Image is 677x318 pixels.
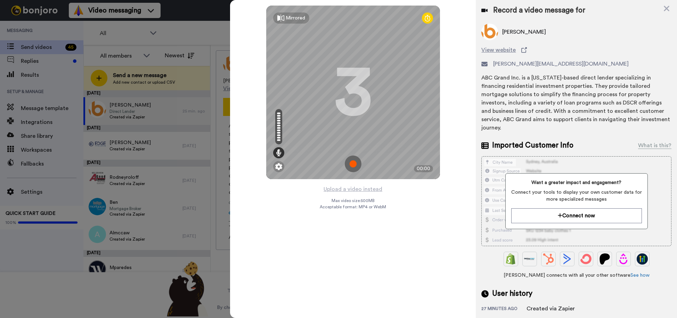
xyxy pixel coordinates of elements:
[511,189,642,203] span: Connect your tools to display your own customer data for more specialized messages
[481,46,671,54] a: View website
[30,20,120,27] p: Hi [PERSON_NAME], Boost your view rates with automatic re-sends of unviewed messages! We've just ...
[10,15,129,37] div: message notification from Grant, 19w ago. Hi Mike, Boost your view rates with automatic re-sends ...
[505,253,516,265] img: Shopify
[481,272,671,279] span: [PERSON_NAME] connects with all your other software
[637,253,648,265] img: GoHighLevel
[30,27,120,33] p: Message from Grant, sent 19w ago
[580,253,592,265] img: ConvertKit
[16,21,27,32] img: Profile image for Grant
[511,179,642,186] span: Want a greater impact and engagement?
[562,253,573,265] img: ActiveCampaign
[618,253,629,265] img: Drip
[321,185,384,194] button: Upload a video instead
[492,288,532,299] span: User history
[481,306,527,313] div: 27 minutes ago
[492,140,573,151] span: Imported Customer Info
[275,163,282,170] img: ic_gear.svg
[630,273,650,278] a: See how
[481,46,516,54] span: View website
[493,60,629,68] span: [PERSON_NAME][EMAIL_ADDRESS][DOMAIN_NAME]
[527,304,575,313] div: Created via Zapier
[638,141,671,150] div: What is this?
[481,74,671,132] div: ABC Grand Inc. is a [US_STATE]-based direct lender specializing in financing residential investme...
[320,204,386,210] span: Acceptable format: MP4 or WebM
[414,165,433,172] div: 00:00
[511,208,642,223] button: Connect now
[524,253,535,265] img: Ontraport
[332,198,375,203] span: Max video size: 500 MB
[345,156,361,172] img: ic_record_start.svg
[334,66,372,118] div: 3
[543,253,554,265] img: Hubspot
[599,253,610,265] img: Patreon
